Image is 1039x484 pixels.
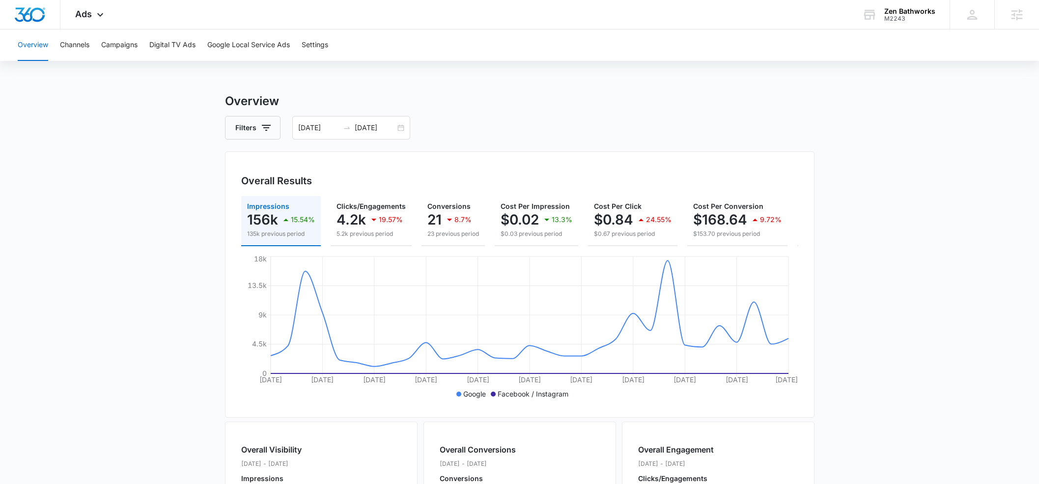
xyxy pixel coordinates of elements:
[337,202,406,210] span: Clicks/Engagements
[693,202,763,210] span: Cost Per Conversion
[343,124,351,132] span: to
[247,212,278,228] p: 156k
[149,29,196,61] button: Digital TV Ads
[258,311,267,319] tspan: 9k
[884,15,935,22] div: account id
[646,216,672,223] p: 24.55%
[501,229,572,238] p: $0.03 previous period
[440,459,516,468] p: [DATE] - [DATE]
[693,229,782,238] p: $153.70 previous period
[454,216,472,223] p: 8.7%
[570,375,592,384] tspan: [DATE]
[259,375,282,384] tspan: [DATE]
[247,229,315,238] p: 135k previous period
[302,29,328,61] button: Settings
[311,375,334,384] tspan: [DATE]
[225,116,281,140] button: Filters
[298,122,339,133] input: Start date
[241,459,337,468] p: [DATE] - [DATE]
[775,375,797,384] tspan: [DATE]
[638,444,717,456] h2: Overall Engagement
[252,340,267,348] tspan: 4.5k
[262,369,267,377] tspan: 0
[225,92,814,110] h3: Overview
[207,29,290,61] button: Google Local Service Ads
[254,255,267,263] tspan: 18k
[552,216,572,223] p: 13.3%
[241,173,312,188] h3: Overall Results
[440,444,516,456] h2: Overall Conversions
[638,475,717,482] p: Clicks/Engagements
[498,389,568,399] p: Facebook / Instagram
[248,281,267,289] tspan: 13.5k
[379,216,403,223] p: 19.57%
[247,202,289,210] span: Impressions
[355,122,395,133] input: End date
[427,212,442,228] p: 21
[594,212,633,228] p: $0.84
[725,375,748,384] tspan: [DATE]
[415,375,437,384] tspan: [DATE]
[594,202,642,210] span: Cost Per Click
[501,202,570,210] span: Cost Per Impression
[18,29,48,61] button: Overview
[241,475,337,482] p: Impressions
[427,202,471,210] span: Conversions
[463,389,486,399] p: Google
[75,9,92,19] span: Ads
[343,124,351,132] span: swap-right
[427,229,479,238] p: 23 previous period
[337,229,406,238] p: 5.2k previous period
[693,212,747,228] p: $168.64
[501,212,539,228] p: $0.02
[760,216,782,223] p: 9.72%
[518,375,541,384] tspan: [DATE]
[621,375,644,384] tspan: [DATE]
[884,7,935,15] div: account name
[60,29,89,61] button: Channels
[674,375,696,384] tspan: [DATE]
[291,216,315,223] p: 15.54%
[440,475,516,482] p: Conversions
[363,375,385,384] tspan: [DATE]
[337,212,366,228] p: 4.2k
[466,375,489,384] tspan: [DATE]
[594,229,672,238] p: $0.67 previous period
[638,459,717,468] p: [DATE] - [DATE]
[101,29,138,61] button: Campaigns
[241,444,337,456] h2: Overall Visibility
